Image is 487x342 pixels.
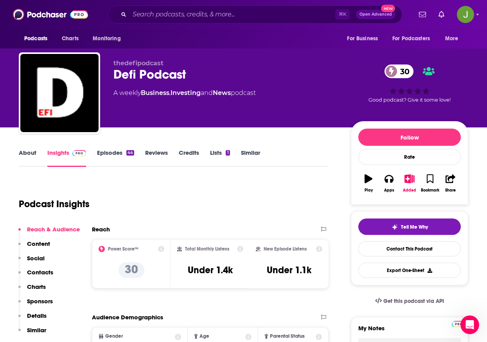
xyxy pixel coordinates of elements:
button: Social [18,254,45,269]
button: Sponsors [18,297,53,312]
button: open menu [341,31,388,46]
h2: New Episode Listens [264,246,307,252]
button: open menu [87,31,131,46]
span: Age [199,334,209,339]
span: New [381,5,395,12]
h2: Total Monthly Listens [185,246,229,252]
button: Contacts [18,269,53,283]
div: Bookmark [421,188,439,193]
button: Play [358,169,379,197]
span: Charts [62,33,79,44]
span: Gender [105,334,123,339]
a: Lists1 [210,149,230,167]
button: Reach & Audience [18,226,80,240]
button: Open AdvancedNew [356,10,395,19]
button: tell me why sparkleTell Me Why [358,218,461,235]
h3: Under 1.1k [267,264,311,276]
p: Social [27,254,45,262]
label: My Notes [358,324,461,338]
input: Search podcasts, credits, & more... [129,8,335,21]
div: 44 [126,150,134,156]
span: Logged in as jon47193 [457,6,474,23]
p: Reach & Audience [27,226,80,233]
span: Tell Me Why [401,224,428,230]
button: open menu [387,31,441,46]
button: Added [399,169,420,197]
a: Credits [179,149,199,167]
div: Share [445,188,456,193]
div: A weekly podcast [113,88,256,98]
span: Get this podcast via API [383,298,444,304]
button: Similar [18,326,46,341]
a: About [19,149,36,167]
h2: Audience Demographics [92,313,163,321]
span: ⌘ K [335,9,350,20]
div: Play [365,188,373,193]
div: 30Good podcast? Give it some love! [351,59,468,108]
div: 1 [226,150,230,156]
a: InsightsPodchaser Pro [47,149,86,167]
a: 30 [385,64,413,78]
span: Good podcast? Give it some love! [368,97,451,103]
img: Podchaser Pro [452,321,465,327]
img: User Profile [457,6,474,23]
a: Show notifications dropdown [435,8,447,21]
a: Reviews [145,149,168,167]
p: Details [27,312,47,319]
span: Monitoring [93,33,120,44]
button: Charts [18,283,46,297]
h2: Reach [92,226,110,233]
div: Added [403,188,416,193]
div: Search podcasts, credits, & more... [108,5,402,23]
img: Defi Podcast [20,54,99,132]
p: Similar [27,326,46,334]
button: Export One-Sheet [358,263,461,278]
span: More [445,33,458,44]
div: Rate [358,149,461,165]
h1: Podcast Insights [19,198,90,210]
button: open menu [440,31,468,46]
span: Podcasts [24,33,47,44]
span: Parental Status [270,334,305,339]
a: Contact This Podcast [358,241,461,256]
a: Similar [241,149,260,167]
iframe: Intercom live chat [460,315,479,334]
span: For Business [347,33,378,44]
a: Charts [57,31,83,46]
button: Apps [379,169,399,197]
p: 30 [119,262,144,278]
span: and [201,89,213,97]
button: Follow [358,129,461,146]
a: News [213,89,231,97]
span: Open Advanced [359,13,392,16]
img: Podchaser - Follow, Share and Rate Podcasts [13,7,88,22]
a: Business [141,89,169,97]
button: Bookmark [420,169,440,197]
h3: Under 1.4k [188,264,233,276]
p: Content [27,240,50,247]
span: thedefipodcast [113,59,164,67]
img: tell me why sparkle [392,224,398,230]
img: Podchaser Pro [72,150,86,156]
a: Pro website [452,320,465,327]
a: Get this podcast via API [369,292,450,311]
span: For Podcasters [392,33,430,44]
button: Show profile menu [457,6,474,23]
div: Apps [384,188,394,193]
button: Share [440,169,461,197]
p: Contacts [27,269,53,276]
button: open menu [19,31,58,46]
p: Charts [27,283,46,290]
span: , [169,89,171,97]
a: Investing [171,89,201,97]
p: Sponsors [27,297,53,305]
h2: Power Score™ [108,246,138,252]
span: 30 [392,64,413,78]
button: Content [18,240,50,254]
a: Episodes44 [97,149,134,167]
a: Show notifications dropdown [416,8,429,21]
button: Details [18,312,47,326]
